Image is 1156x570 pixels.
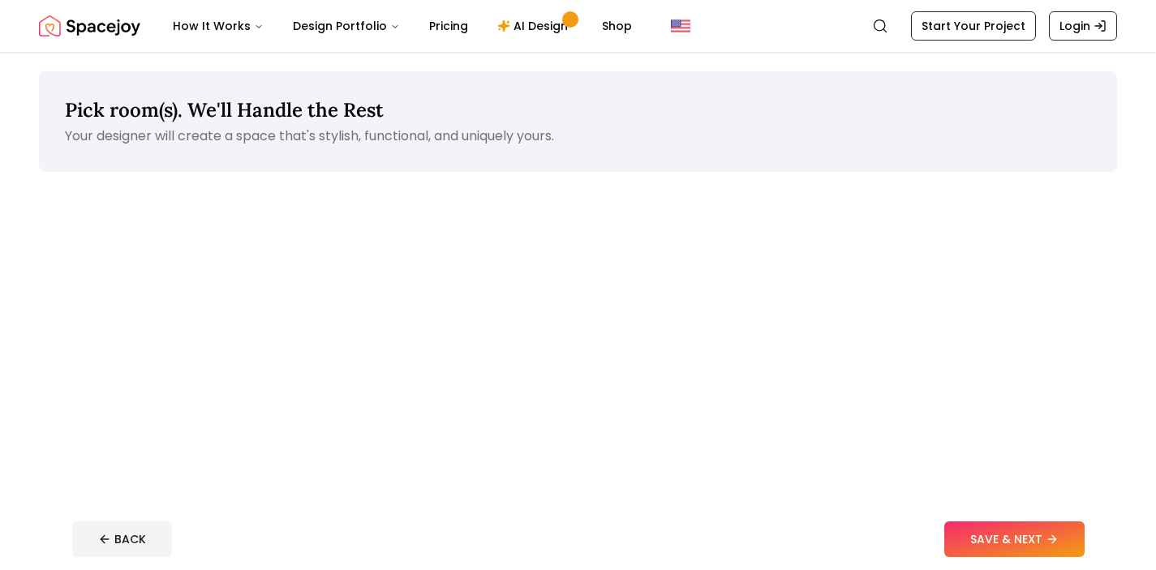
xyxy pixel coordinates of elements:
[280,10,413,42] button: Design Portfolio
[671,16,690,36] img: United States
[160,10,645,42] nav: Main
[39,10,140,42] a: Spacejoy
[72,521,172,557] button: BACK
[39,10,140,42] img: Spacejoy Logo
[416,10,481,42] a: Pricing
[589,10,645,42] a: Shop
[944,521,1085,557] button: SAVE & NEXT
[65,97,384,122] span: Pick room(s). We'll Handle the Rest
[1049,11,1117,41] a: Login
[160,10,277,42] button: How It Works
[65,126,1091,146] p: Your designer will create a space that's stylish, functional, and uniquely yours.
[484,10,586,42] a: AI Design
[911,11,1036,41] a: Start Your Project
